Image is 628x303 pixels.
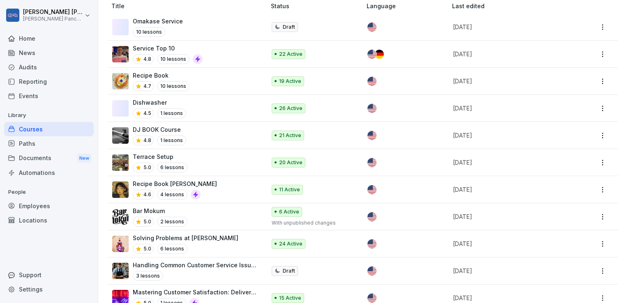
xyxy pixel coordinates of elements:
[143,245,151,252] p: 5.0
[453,77,566,85] p: [DATE]
[271,2,363,10] p: Status
[453,294,566,302] p: [DATE]
[133,71,189,80] p: Recipe Book
[133,234,238,242] p: Solving Problems at [PERSON_NAME]
[157,190,187,200] p: 4 lessons
[367,158,376,167] img: us.svg
[143,110,151,117] p: 4.5
[143,164,151,171] p: 5.0
[367,77,376,86] img: us.svg
[133,44,203,53] p: Service Top 10
[279,186,300,193] p: 11 Active
[367,50,376,59] img: us.svg
[112,73,129,90] img: rf45mkflelurm2y65wu4z8rv.png
[367,212,376,221] img: us.svg
[112,154,129,171] img: lbu6dl8b4dzsywn6w9d9rc2n.png
[143,83,151,90] p: 4.7
[4,165,94,180] a: Automations
[133,152,187,161] p: Terrace Setup
[133,179,217,188] p: Recipe Book [PERSON_NAME]
[453,104,566,112] p: [DATE]
[133,288,258,296] p: Mastering Customer Satisfaction: Deliver Exceptional Service at [GEOGRAPHIC_DATA]
[4,199,94,213] a: Employees
[143,191,151,198] p: 4.6
[272,219,353,227] p: With unpublished changes
[279,50,302,58] p: 22 Active
[4,282,94,296] a: Settings
[112,46,129,62] img: d7p8lasgvyy162n8f4ejf4q3.png
[283,23,295,31] p: Draft
[367,104,376,113] img: us.svg
[452,2,576,10] p: Last edited
[23,9,83,16] p: [PERSON_NAME] [PERSON_NAME]
[279,208,299,216] p: 6 Active
[4,74,94,89] a: Reporting
[4,151,94,166] div: Documents
[4,268,94,282] div: Support
[133,27,165,37] p: 10 lessons
[133,17,183,25] p: Omakase Service
[133,207,187,215] p: Bar Mokum
[157,81,189,91] p: 10 lessons
[453,131,566,140] p: [DATE]
[4,213,94,227] a: Locations
[367,239,376,248] img: us.svg
[4,31,94,46] a: Home
[143,137,151,144] p: 4.8
[157,135,186,145] p: 1 lessons
[453,185,566,194] p: [DATE]
[143,55,151,63] p: 4.8
[453,23,566,31] p: [DATE]
[4,46,94,60] a: News
[453,212,566,221] p: [DATE]
[4,136,94,151] a: Paths
[133,261,258,269] p: Handling Common Customer Service Issues at [GEOGRAPHIC_DATA]
[157,217,187,227] p: 2 lessons
[4,89,94,103] a: Events
[4,151,94,166] a: DocumentsNew
[4,60,94,74] a: Audits
[133,98,186,107] p: Dishwasher
[279,159,302,166] p: 20 Active
[367,2,448,10] p: Language
[133,125,186,134] p: DJ BOOK Course
[279,240,302,248] p: 24 Active
[279,105,302,112] p: 26 Active
[279,294,301,302] p: 15 Active
[283,267,295,275] p: Draft
[112,263,129,279] img: zr82mlnznt3flpugxhrf54l4.png
[133,271,163,281] p: 3 lessons
[453,239,566,248] p: [DATE]
[77,154,91,163] div: New
[279,78,301,85] p: 19 Active
[157,108,186,118] p: 1 lessons
[4,109,94,122] p: Library
[453,50,566,58] p: [DATE]
[279,132,301,139] p: 21 Active
[453,266,566,275] p: [DATE]
[157,244,187,254] p: 6 lessons
[143,218,151,225] p: 5.0
[157,54,189,64] p: 10 lessons
[157,163,187,172] p: 6 lessons
[112,209,129,225] img: cf48ju0bvvar3n6rtosxaekr.png
[367,23,376,32] img: us.svg
[23,16,83,22] p: [PERSON_NAME] Pancakes
[367,294,376,303] img: us.svg
[112,181,129,198] img: i9vhlbn25bvjo1q54vsy2nep.png
[453,158,566,167] p: [DATE]
[367,266,376,275] img: us.svg
[111,2,268,10] p: Title
[4,122,94,136] a: Courses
